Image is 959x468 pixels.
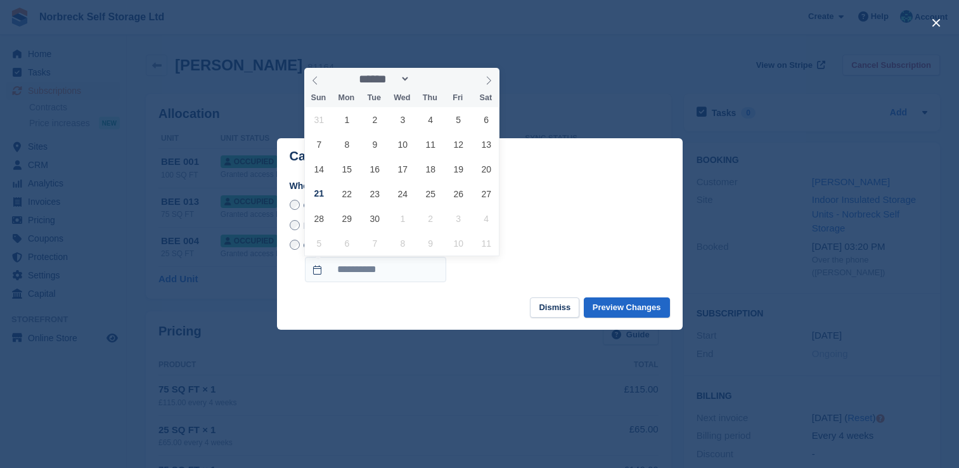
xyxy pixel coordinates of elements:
span: Sun [304,94,332,102]
span: September 12, 2025 [446,132,471,157]
span: September 29, 2025 [335,206,359,231]
span: September 14, 2025 [307,157,331,181]
span: Mon [332,94,360,102]
button: Dismiss [530,297,579,318]
span: September 22, 2025 [335,181,359,206]
span: September 21, 2025 [307,181,331,206]
span: September 27, 2025 [474,181,499,206]
span: September 10, 2025 [390,132,415,157]
span: October 4, 2025 [474,206,499,231]
span: September 9, 2025 [363,132,387,157]
span: September 15, 2025 [335,157,359,181]
span: September 30, 2025 [363,206,387,231]
span: September 24, 2025 [390,181,415,206]
button: Preview Changes [584,297,670,318]
span: October 1, 2025 [390,206,415,231]
span: October 5, 2025 [307,231,331,256]
span: Sat [472,94,499,102]
span: September 20, 2025 [474,157,499,181]
input: Immediately [290,220,300,230]
span: September 28, 2025 [307,206,331,231]
span: September 11, 2025 [418,132,443,157]
button: close [926,13,946,33]
span: September 2, 2025 [363,107,387,132]
span: September 5, 2025 [446,107,471,132]
input: On a custom date [305,257,446,282]
span: October 7, 2025 [363,231,387,256]
span: Thu [416,94,444,102]
span: October 8, 2025 [390,231,415,256]
span: October 3, 2025 [446,206,471,231]
span: September 4, 2025 [418,107,443,132]
span: September 25, 2025 [418,181,443,206]
span: October 10, 2025 [446,231,471,256]
span: September 3, 2025 [390,107,415,132]
span: Cancel at end of term - [DATE] [303,200,423,211]
input: On a custom date [290,240,300,250]
select: Month [354,72,410,86]
span: August 31, 2025 [307,107,331,132]
span: October 2, 2025 [418,206,443,231]
span: October 9, 2025 [418,231,443,256]
span: September 17, 2025 [390,157,415,181]
span: September 18, 2025 [418,157,443,181]
span: On a custom date [303,240,373,250]
span: September 16, 2025 [363,157,387,181]
span: Immediately [303,221,351,231]
span: September 26, 2025 [446,181,471,206]
span: October 11, 2025 [474,231,499,256]
span: September 23, 2025 [363,181,387,206]
span: Wed [388,94,416,102]
span: September 19, 2025 [446,157,471,181]
label: When do you want to cancel the subscription? [290,179,670,193]
input: Year [410,72,450,86]
span: September 1, 2025 [335,107,359,132]
span: September 8, 2025 [335,132,359,157]
span: September 6, 2025 [474,107,499,132]
span: September 7, 2025 [307,132,331,157]
span: Tue [360,94,388,102]
span: October 6, 2025 [335,231,359,256]
span: September 13, 2025 [474,132,499,157]
input: Cancel at end of term - [DATE] [290,200,300,210]
span: Fri [444,94,472,102]
p: Cancel Subscription [290,149,412,164]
